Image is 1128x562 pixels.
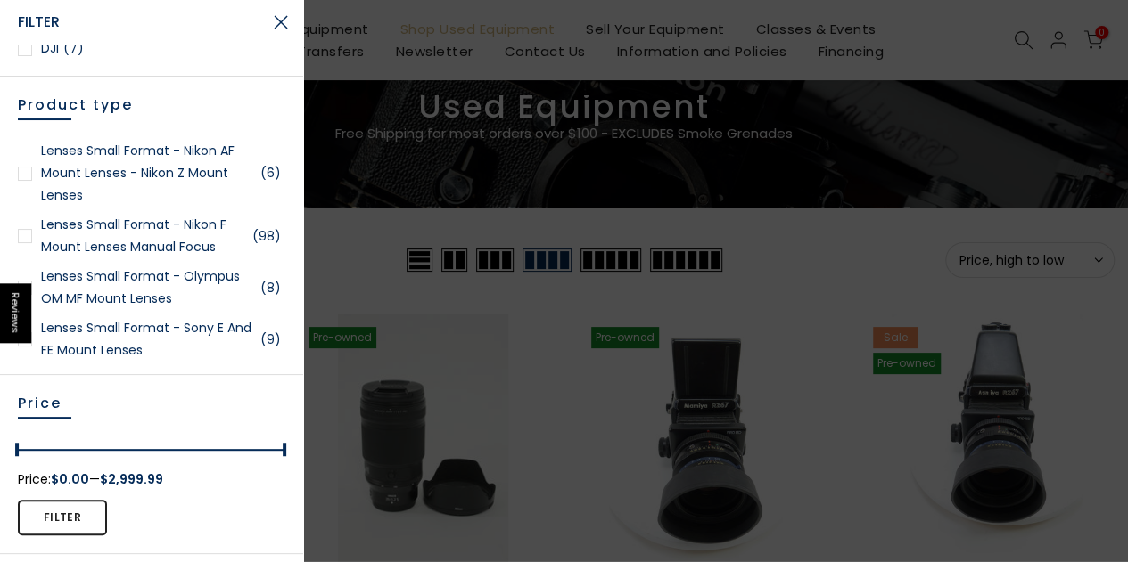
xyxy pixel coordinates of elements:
div: Price: — [18,468,285,491]
span: Filter [18,10,259,36]
a: Lenses Small Format - Sony E and FE Mount Lenses(9) [18,317,285,362]
h5: Product type [18,94,285,134]
button: Filter [18,500,107,535]
span: (98) [252,225,281,248]
span: (9) [260,329,281,351]
a: DJI(7) [18,37,285,60]
span: $2,999.99 [100,468,163,491]
span: $0.00 [51,468,89,491]
a: Lenses Small Format - Nikon AF Mount Lenses - Nikon Z Mount Lenses(6) [18,140,285,207]
h5: Price [18,393,285,432]
span: (7) [63,37,84,60]
span: (8) [260,277,281,299]
span: (6) [260,162,281,184]
a: Lenses Small Format - Olympus OM MF Mount Lenses(8) [18,265,285,310]
a: Lenses Small Format - Nikon F Mount Lenses Manual Focus(98) [18,214,285,258]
